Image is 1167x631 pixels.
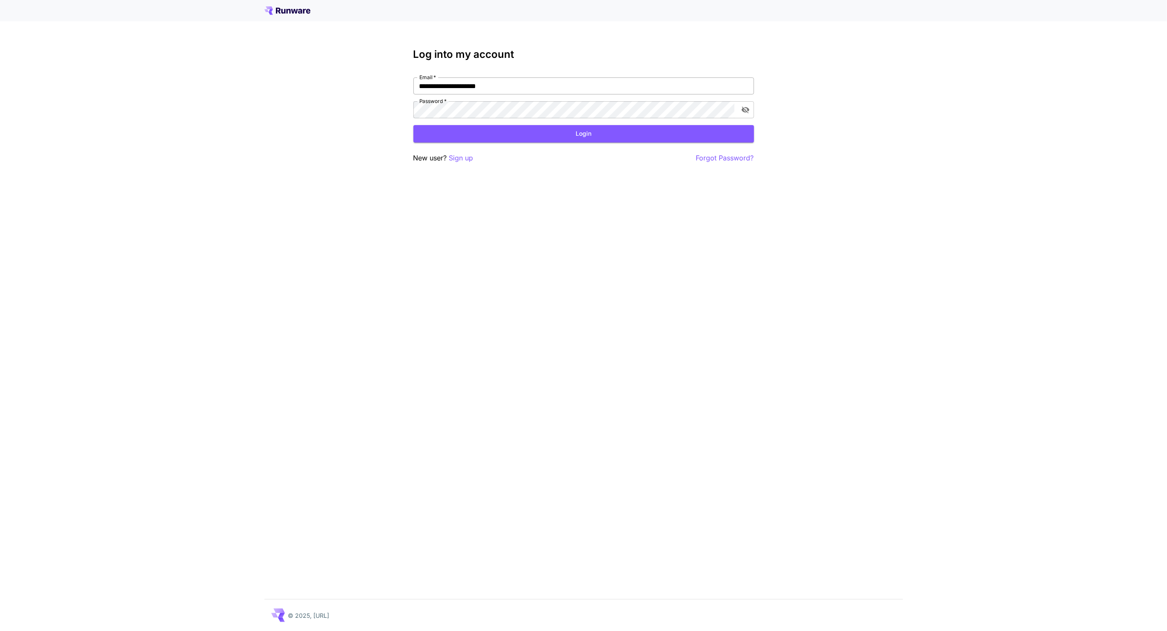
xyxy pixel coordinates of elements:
button: Login [413,125,754,143]
button: toggle password visibility [738,102,753,117]
p: © 2025, [URL] [288,611,330,620]
button: Forgot Password? [696,153,754,163]
button: Sign up [449,153,473,163]
p: New user? [413,153,473,163]
label: Email [419,74,436,81]
h3: Log into my account [413,49,754,60]
label: Password [419,97,447,105]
